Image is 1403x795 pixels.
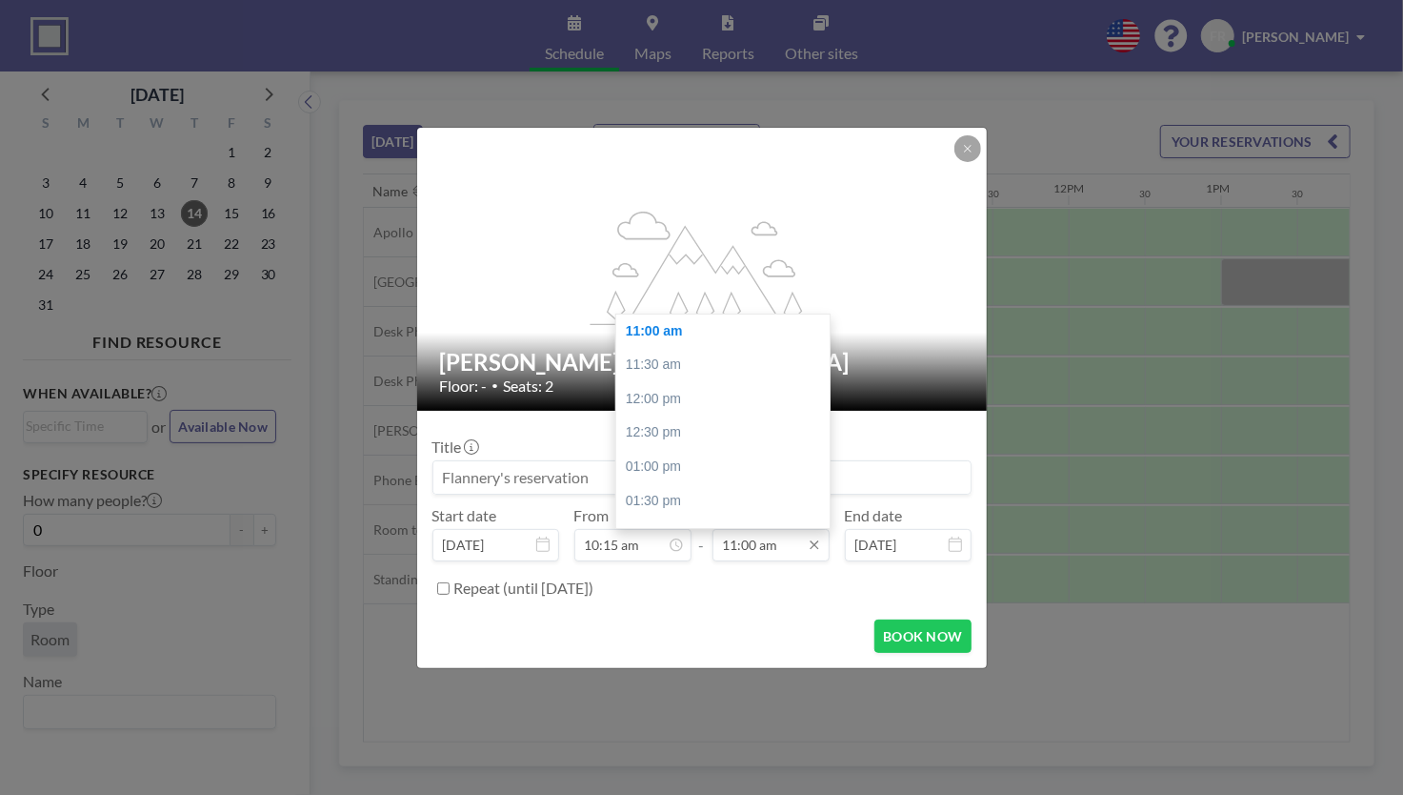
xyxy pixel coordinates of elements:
[454,579,594,598] label: Repeat (until [DATE])
[874,620,971,653] button: BOOK NOW
[432,506,497,525] label: Start date
[504,377,554,396] span: Seats: 2
[616,348,839,382] div: 11:30 am
[492,378,499,393] span: •
[616,518,839,552] div: 02:00 pm
[440,377,488,396] span: Floor: -
[440,348,966,377] h2: [PERSON_NAME][GEOGRAPHIC_DATA]
[616,450,839,484] div: 01:00 pm
[845,506,903,525] label: End date
[433,461,971,494] input: Flannery's reservation
[616,315,839,349] div: 11:00 am
[432,438,477,457] label: Title
[616,416,839,450] div: 12:30 pm
[699,513,705,555] span: -
[574,506,610,525] label: From
[616,382,839,417] div: 12:00 pm
[616,484,839,519] div: 01:30 pm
